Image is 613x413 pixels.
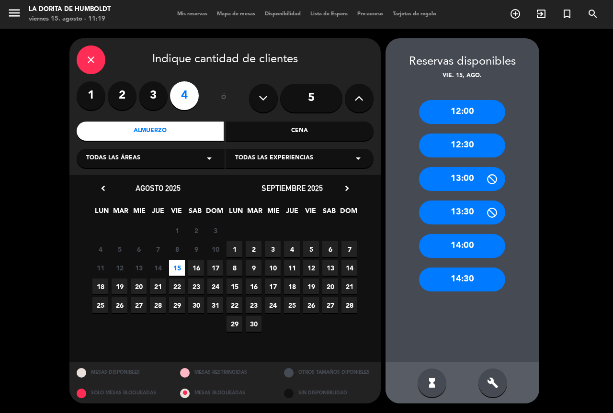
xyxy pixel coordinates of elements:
[188,260,204,276] span: 16
[113,205,128,221] span: MAR
[277,362,381,383] div: OTROS TAMAÑOS DIPONIBLES
[303,241,319,257] span: 5
[207,241,223,257] span: 10
[561,8,573,20] i: turned_in_not
[247,205,262,221] span: MAR
[261,183,323,193] span: septiembre 2025
[207,279,223,294] span: 24
[284,241,300,257] span: 4
[169,260,185,276] span: 15
[212,11,260,17] span: Mapa de mesas
[207,297,223,313] span: 31
[188,241,204,257] span: 9
[227,297,242,313] span: 22
[322,260,338,276] span: 13
[187,205,203,221] span: SAB
[587,8,599,20] i: search
[341,260,357,276] span: 14
[419,167,505,191] div: 13:00
[169,279,185,294] span: 22
[246,260,261,276] span: 9
[284,297,300,313] span: 25
[188,297,204,313] span: 30
[322,279,338,294] span: 20
[136,183,181,193] span: agosto 2025
[85,54,97,66] i: close
[170,81,199,110] label: 4
[131,279,147,294] span: 20
[342,183,352,193] i: chevron_right
[77,45,374,74] div: Indique cantidad de clientes
[277,383,381,403] div: SIN DISPONIBILIDAD
[131,260,147,276] span: 13
[487,377,499,389] i: build
[235,154,313,163] span: Todas las experiencias
[388,11,441,17] span: Tarjetas de regalo
[303,297,319,313] span: 26
[131,241,147,257] span: 6
[419,268,505,291] div: 14:30
[246,241,261,257] span: 2
[169,297,185,313] span: 29
[265,205,281,221] span: MIE
[227,241,242,257] span: 1
[352,153,364,164] i: arrow_drop_down
[131,297,147,313] span: 27
[321,205,337,221] span: SAB
[188,223,204,238] span: 2
[265,260,281,276] span: 10
[340,205,356,221] span: DOM
[227,279,242,294] span: 15
[265,241,281,257] span: 3
[150,260,166,276] span: 14
[150,297,166,313] span: 28
[150,279,166,294] span: 21
[510,8,521,20] i: add_circle_outline
[169,241,185,257] span: 8
[322,297,338,313] span: 27
[173,383,277,403] div: MESAS BLOQUEADAS
[150,205,166,221] span: JUE
[29,5,111,14] div: La Dorita de Humboldt
[77,122,224,141] div: Almuerzo
[341,241,357,257] span: 7
[7,6,22,23] button: menu
[150,241,166,257] span: 7
[112,241,127,257] span: 5
[98,183,108,193] i: chevron_left
[284,205,300,221] span: JUE
[207,223,223,238] span: 3
[265,279,281,294] span: 17
[112,279,127,294] span: 19
[303,279,319,294] span: 19
[92,260,108,276] span: 11
[86,154,140,163] span: Todas las áreas
[29,14,111,24] div: viernes 15. agosto - 11:19
[204,153,215,164] i: arrow_drop_down
[112,297,127,313] span: 26
[173,362,277,383] div: MESAS RESTRINGIDAS
[341,297,357,313] span: 28
[284,260,300,276] span: 11
[139,81,168,110] label: 3
[94,205,110,221] span: LUN
[341,279,357,294] span: 21
[169,223,185,238] span: 1
[92,297,108,313] span: 25
[303,260,319,276] span: 12
[227,316,242,332] span: 29
[246,297,261,313] span: 23
[169,205,184,221] span: VIE
[419,100,505,124] div: 12:00
[7,6,22,20] i: menu
[228,205,244,221] span: LUN
[419,234,505,258] div: 14:00
[322,241,338,257] span: 6
[207,260,223,276] span: 17
[226,122,374,141] div: Cena
[92,241,108,257] span: 4
[77,81,105,110] label: 1
[172,11,212,17] span: Mis reservas
[265,297,281,313] span: 24
[92,279,108,294] span: 18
